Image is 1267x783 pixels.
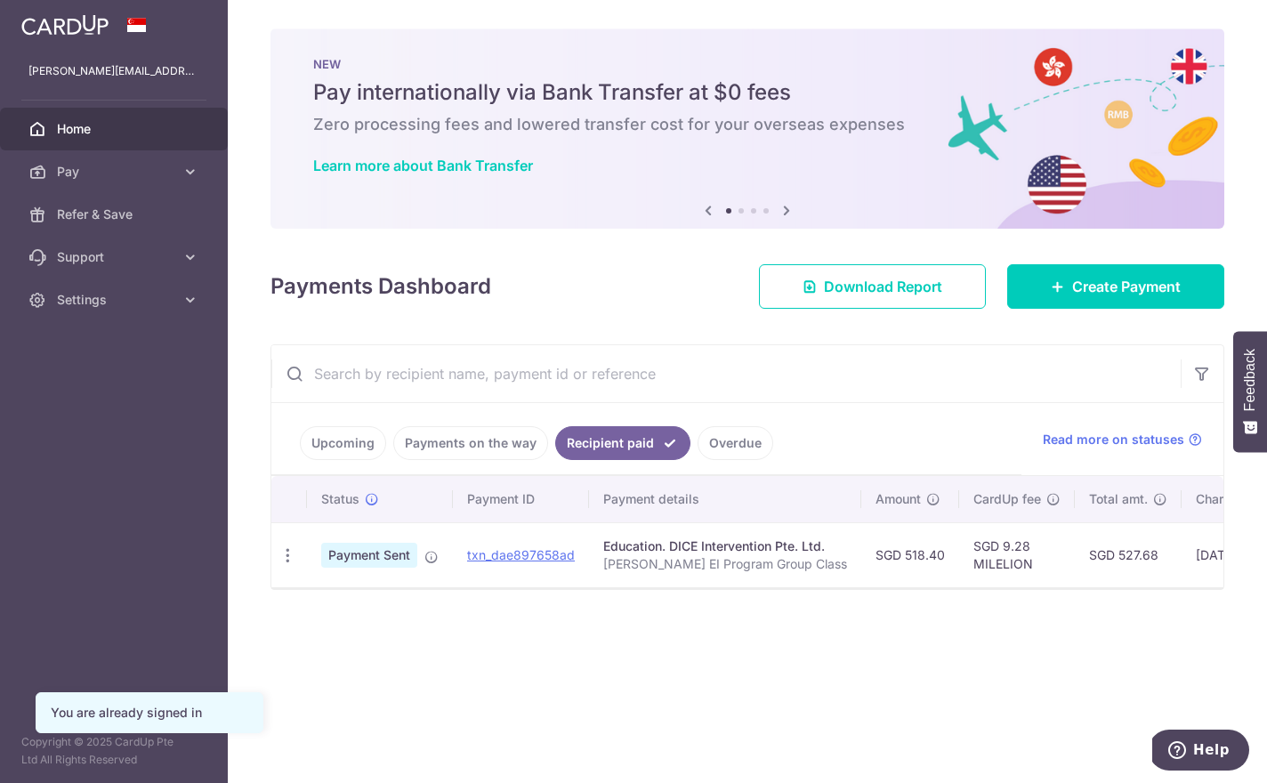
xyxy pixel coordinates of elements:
a: Download Report [759,264,986,309]
span: Amount [876,490,921,508]
span: Payment Sent [321,543,417,568]
td: SGD 9.28 MILELION [959,522,1075,587]
span: CardUp fee [973,490,1041,508]
div: Education. DICE Intervention Pte. Ltd. [603,537,847,555]
iframe: Opens a widget where you can find more information [1152,730,1249,774]
span: Download Report [824,276,942,297]
a: Payments on the way [393,426,548,460]
span: Create Payment [1072,276,1181,297]
a: txn_dae897658ad [467,547,575,562]
span: Home [57,120,174,138]
a: Upcoming [300,426,386,460]
span: Support [57,248,174,266]
span: Total amt. [1089,490,1148,508]
td: SGD 518.40 [861,522,959,587]
a: Recipient paid [555,426,690,460]
th: Payment details [589,476,861,522]
img: Bank transfer banner [270,28,1224,229]
p: [PERSON_NAME] EI Program Group Class [603,555,847,573]
button: Feedback - Show survey [1233,331,1267,452]
a: Create Payment [1007,264,1224,309]
span: Feedback [1242,349,1258,411]
p: NEW [313,57,1182,71]
span: Refer & Save [57,206,174,223]
a: Read more on statuses [1043,431,1202,448]
a: Learn more about Bank Transfer [313,157,533,174]
th: Payment ID [453,476,589,522]
input: Search by recipient name, payment id or reference [271,345,1181,402]
h4: Payments Dashboard [270,270,491,303]
img: CardUp [21,14,109,36]
h6: Zero processing fees and lowered transfer cost for your overseas expenses [313,114,1182,135]
span: Pay [57,163,174,181]
h5: Pay internationally via Bank Transfer at $0 fees [313,78,1182,107]
span: Read more on statuses [1043,431,1184,448]
p: [PERSON_NAME][EMAIL_ADDRESS][DOMAIN_NAME] [28,62,199,80]
div: You are already signed in [51,704,248,722]
span: Settings [57,291,174,309]
td: SGD 527.68 [1075,522,1182,587]
span: Status [321,490,359,508]
a: Overdue [698,426,773,460]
